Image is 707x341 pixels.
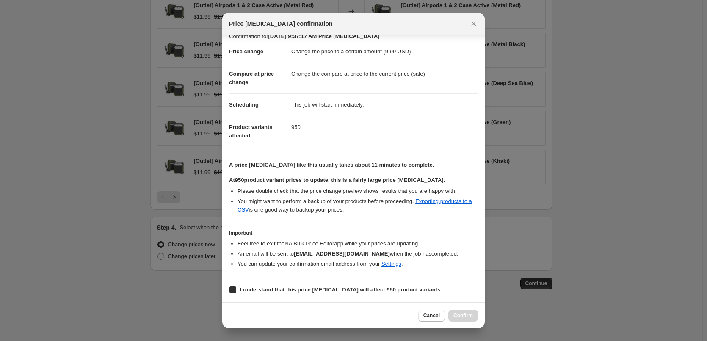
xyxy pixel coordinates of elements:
[238,260,478,268] li: You can update your confirmation email address from your .
[291,41,478,63] dd: Change the price to a certain amount (9.99 USD)
[423,312,440,319] span: Cancel
[468,18,480,30] button: Close
[291,116,478,138] dd: 950
[294,250,390,257] b: [EMAIL_ADDRESS][DOMAIN_NAME]
[238,187,478,195] li: Please double check that the price change preview shows results that you are happy with.
[291,63,478,85] dd: Change the compare at price to the current price (sale)
[238,197,478,214] li: You might want to perform a backup of your products before proceeding. is one good way to backup ...
[229,32,478,41] p: Confirmation for
[418,310,445,322] button: Cancel
[240,286,440,293] b: I understand that this price [MEDICAL_DATA] will affect 950 product variants
[291,93,478,116] dd: This job will start immediately.
[229,177,445,183] b: At 950 product variant prices to update, this is a fairly large price [MEDICAL_DATA].
[381,261,401,267] a: Settings
[229,102,259,108] span: Scheduling
[229,230,478,236] h3: Important
[229,19,333,28] span: Price [MEDICAL_DATA] confirmation
[229,48,263,55] span: Price change
[229,162,434,168] b: A price [MEDICAL_DATA] like this usually takes about 11 minutes to complete.
[268,33,379,39] b: [DATE] 9:37:17 AM Price [MEDICAL_DATA]
[238,250,478,258] li: An email will be sent to when the job has completed .
[238,198,472,213] a: Exporting products to a CSV
[238,239,478,248] li: Feel free to exit the NA Bulk Price Editor app while your prices are updating.
[229,124,273,139] span: Product variants affected
[229,71,274,85] span: Compare at price change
